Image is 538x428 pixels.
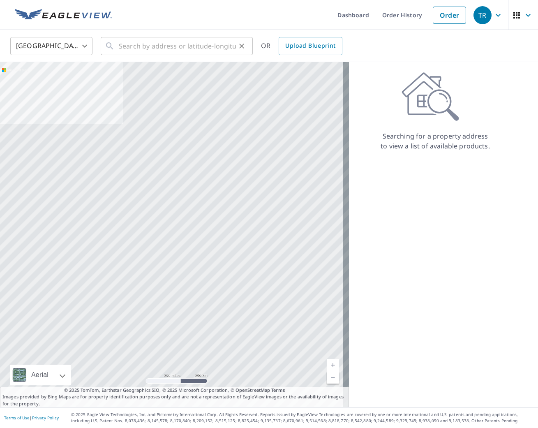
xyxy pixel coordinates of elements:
[64,387,285,394] span: © 2025 TomTom, Earthstar Geographics SIO, © 2025 Microsoft Corporation, ©
[32,415,59,421] a: Privacy Policy
[433,7,466,24] a: Order
[10,365,71,385] div: Aerial
[327,371,339,384] a: Current Level 5, Zoom Out
[71,412,534,424] p: © 2025 Eagle View Technologies, Inc. and Pictometry International Corp. All Rights Reserved. Repo...
[473,6,492,24] div: TR
[4,415,30,421] a: Terms of Use
[10,35,92,58] div: [GEOGRAPHIC_DATA]
[279,37,342,55] a: Upload Blueprint
[327,359,339,371] a: Current Level 5, Zoom In
[15,9,112,21] img: EV Logo
[271,387,285,393] a: Terms
[236,40,247,52] button: Clear
[119,35,236,58] input: Search by address or latitude-longitude
[380,131,490,151] p: Searching for a property address to view a list of available products.
[29,365,51,385] div: Aerial
[236,387,270,393] a: OpenStreetMap
[261,37,342,55] div: OR
[285,41,335,51] span: Upload Blueprint
[4,415,59,420] p: |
